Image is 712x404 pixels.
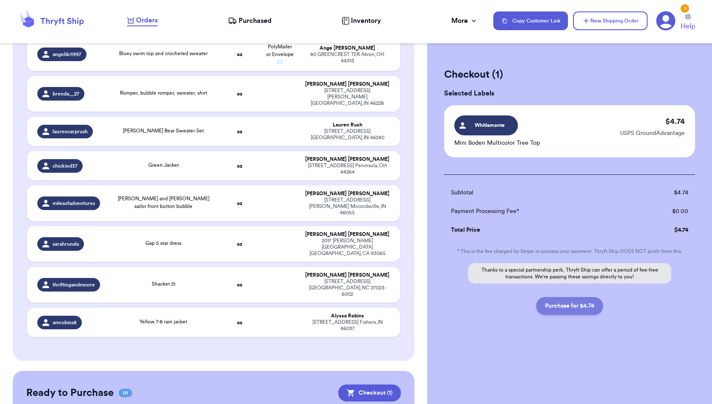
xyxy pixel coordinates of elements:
[536,297,603,315] button: Purchase for $4.74
[53,128,88,135] span: laurencarprush
[139,319,187,324] span: Yellow 7-8 rain jacket
[118,196,209,209] span: [PERSON_NAME] and [PERSON_NAME] sailor front button bubble
[145,241,181,246] span: Gap 5 star dress
[468,263,671,283] p: Thanks to a special partnership perk, Thryft Ship can offer a period of fee-free transactions. We...
[237,163,242,168] strong: oz
[53,200,95,207] span: milesofadventures
[444,183,628,202] td: Subtotal
[628,183,695,202] td: $ 4.74
[656,11,676,31] a: 3
[237,52,242,57] strong: oz
[305,197,389,216] div: [STREET_ADDRESS][PERSON_NAME] Mccordsville , IN 46055
[620,129,685,137] p: USPS GroundAdvantage
[53,163,78,169] span: chickied37
[305,313,389,319] div: Alyssa Robins
[237,241,242,247] strong: oz
[237,91,242,96] strong: oz
[305,191,389,197] div: [PERSON_NAME] [PERSON_NAME]
[305,156,389,163] div: [PERSON_NAME] [PERSON_NAME]
[351,16,381,26] span: Inventory
[305,122,389,128] div: Lauren Rush
[53,241,79,247] span: sarahrunsla
[127,15,158,26] a: Orders
[470,121,510,129] span: Whitlamonte
[120,90,207,95] span: Romper, bubble romper, sweater, shirt
[444,248,695,255] p: * This is the fee charged by Stripe to process your payment. Thryft Ship DOES NOT profit from this.
[53,51,81,58] span: angeliki1997
[454,139,540,147] p: Mini Boden Multicolor Tree Top
[26,386,114,400] h2: Ready to Purchase
[305,51,389,64] div: 80 GREENCREST TER Akron , OH 44313
[444,88,695,98] h3: Selected Labels
[444,202,628,221] td: Payment Processing Fee*
[628,221,695,239] td: $ 4.74
[228,16,272,26] a: Purchased
[239,16,272,26] span: Purchased
[444,221,628,239] td: Total Price
[681,4,689,13] div: 3
[53,90,79,97] span: brenda__27
[237,320,242,325] strong: oz
[266,44,294,65] span: PolyMailer or Envelope ✉️
[123,128,204,133] span: [PERSON_NAME] Bear Sweater Set
[338,384,401,401] button: Checkout (1)
[573,11,648,30] button: New Shipping Order
[342,16,381,26] a: Inventory
[628,202,695,221] td: $ 0.00
[493,11,568,30] button: Copy Customer Link
[444,68,695,81] h2: Checkout ( 1 )
[305,45,389,51] div: Ange [PERSON_NAME]
[305,128,389,141] div: [STREET_ADDRESS] [GEOGRAPHIC_DATA] , IN 46240
[53,281,95,288] span: thriftingandmoore
[152,281,175,286] span: Shacket 2t
[305,278,389,297] div: [STREET_ADDRESS] [GEOGRAPHIC_DATA] , NC 27023-6002
[148,163,179,168] span: Green Jacket
[305,163,389,175] div: [STREET_ADDRESS] Peninsula , OH 44264
[305,81,389,87] div: [PERSON_NAME] [PERSON_NAME]
[119,389,132,397] span: 01
[119,51,208,56] span: Bluey swim top and crocheted sweater
[681,21,695,31] span: Help
[237,129,242,134] strong: oz
[305,272,389,278] div: [PERSON_NAME] [PERSON_NAME]
[53,319,77,326] span: amrobins8
[305,319,389,332] div: [STREET_ADDRESS] Fishers , IN 46037
[681,14,695,31] a: Help
[665,115,685,127] p: $ 4.74
[305,238,389,257] div: 2017 [PERSON_NAME][GEOGRAPHIC_DATA] [GEOGRAPHIC_DATA] , CA 93065
[237,282,242,287] strong: oz
[237,201,242,206] strong: oz
[305,87,389,107] div: [STREET_ADDRESS][PERSON_NAME] [GEOGRAPHIC_DATA] , IN 46228
[451,16,478,26] div: More
[305,231,389,238] div: [PERSON_NAME] [PERSON_NAME]
[136,15,158,25] span: Orders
